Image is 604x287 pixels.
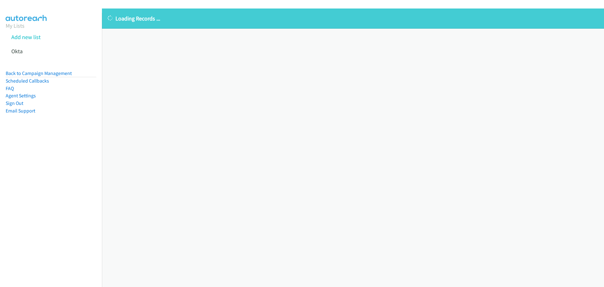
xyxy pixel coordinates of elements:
[6,22,25,29] a: My Lists
[11,48,23,55] a: Okta
[6,78,49,84] a: Scheduled Callbacks
[108,14,598,23] p: Loading Records ...
[11,33,41,41] a: Add new list
[6,100,23,106] a: Sign Out
[6,93,36,99] a: Agent Settings
[6,108,35,114] a: Email Support
[6,85,14,91] a: FAQ
[6,70,72,76] a: Back to Campaign Management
